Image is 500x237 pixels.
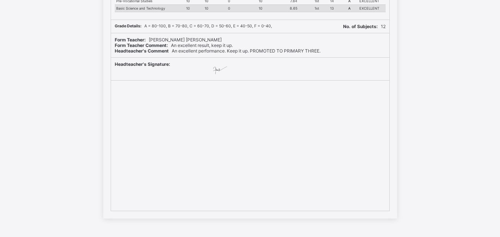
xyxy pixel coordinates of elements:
b: Grade Details: [115,24,141,28]
b: No. of Subjects: [343,24,378,29]
b: Headteacher's Comment [115,48,169,54]
td: 13 [323,5,341,12]
span: [PERSON_NAME] [PERSON_NAME] [115,37,222,43]
b: Headteacher's Signature: [115,61,170,67]
td: 1st [310,5,323,12]
td: Basic Science and Technology [115,5,177,12]
span: An excellent result, keep it up. [115,43,233,48]
td: A [341,5,358,12]
td: EXCELLENT [358,5,386,12]
td: 10 [177,5,199,12]
span: 12 [343,24,386,29]
td: 0 [214,5,245,12]
span: An excellent performance. Keep it up. PROMOTED TO PRIMARY THREE. [115,48,321,54]
b: Form Teacher: [115,37,146,43]
span: A = 80-100, B = 70-80, C = 60-70, D = 50-60, E = 40-50, F = 0-40, [115,24,272,28]
td: 10 [199,5,214,12]
b: Form Teacher Comment: [115,43,168,48]
td: 10 [244,5,277,12]
td: 8.65 [277,5,310,12]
